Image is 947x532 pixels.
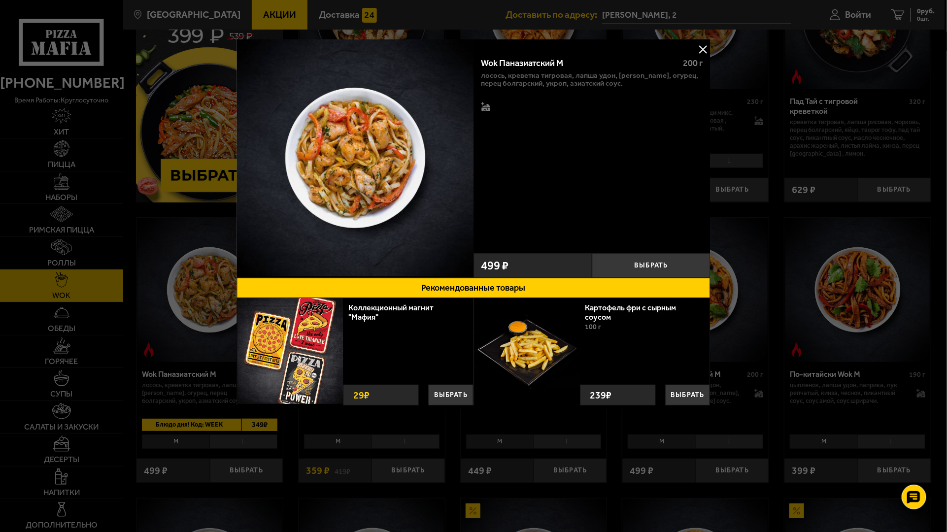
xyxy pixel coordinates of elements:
[665,385,710,405] button: Выбрать
[587,385,614,405] strong: 239 ₽
[481,260,508,271] span: 499 ₽
[481,71,703,87] p: лосось, креветка тигровая, лапша удон, [PERSON_NAME], огурец, перец болгарский, укроп, азиатский ...
[348,303,434,322] a: Коллекционный магнит "Мафия"
[237,39,474,276] img: Wok Паназиатский M
[585,323,601,331] span: 100 г
[429,385,473,405] button: Выбрать
[683,58,703,68] span: 200 г
[237,39,474,278] a: Wok Паназиатский M
[351,385,372,405] strong: 29 ₽
[585,303,676,322] a: Картофель фри с сырным соусом
[592,253,710,277] button: Выбрать
[237,278,710,298] button: Рекомендованные товары
[481,58,675,69] div: Wok Паназиатский M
